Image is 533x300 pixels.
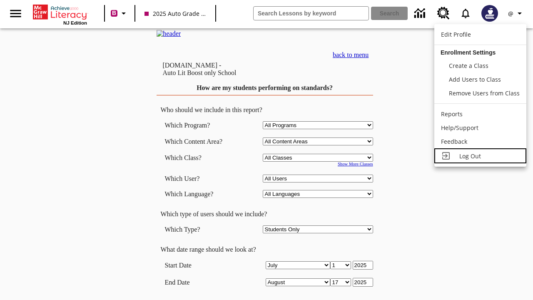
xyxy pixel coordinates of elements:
[441,30,471,38] span: Edit Profile
[459,152,481,160] span: Log Out
[441,137,467,145] span: Feedback
[441,124,478,132] span: Help/Support
[449,89,520,97] span: Remove Users from Class
[449,75,501,83] span: Add Users to Class
[441,49,496,56] span: Enrollment Settings
[449,62,488,70] span: Create a Class
[441,110,463,118] span: Reports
